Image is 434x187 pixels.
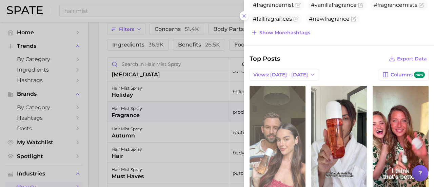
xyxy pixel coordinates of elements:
span: Views: [DATE] - [DATE] [253,72,308,78]
span: Columns [391,72,425,78]
span: Top Posts [250,54,280,63]
button: Export Data [387,54,429,63]
span: #fallfragrances [253,16,292,22]
span: #fragrancemist [253,2,294,8]
span: #vanillafragrance [311,2,357,8]
button: Columnsnew [379,69,429,80]
span: new [414,72,425,78]
button: Flag as miscategorized or irrelevant [351,16,356,22]
button: Flag as miscategorized or irrelevant [295,2,301,8]
button: Flag as miscategorized or irrelevant [419,2,424,8]
span: #newfragrance [309,16,350,22]
button: Show morehashtags [250,28,312,37]
span: Export Data [397,56,427,62]
span: Show more hashtags [259,30,310,36]
span: #fragrancemists [374,2,417,8]
button: Flag as miscategorized or irrelevant [358,2,363,8]
button: Views: [DATE] - [DATE] [250,69,319,80]
button: Flag as miscategorized or irrelevant [293,16,299,22]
